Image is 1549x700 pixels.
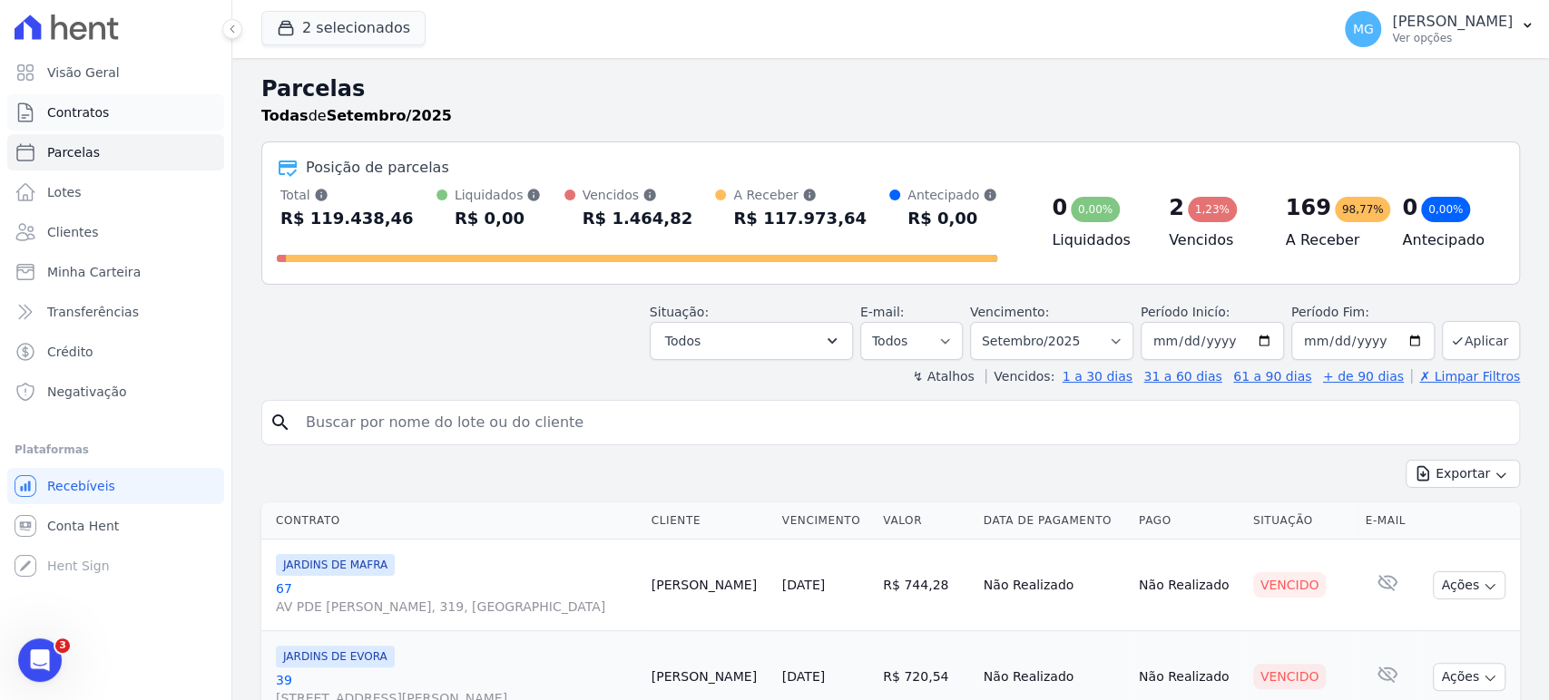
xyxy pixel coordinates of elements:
[1442,321,1520,360] button: Aplicar
[1169,229,1257,251] h4: Vencidos
[47,263,141,281] span: Minha Carteira
[1330,4,1549,54] button: MG [PERSON_NAME] Ver opções
[1392,31,1513,45] p: Ver opções
[280,204,414,233] div: R$ 119.438,46
[650,322,853,360] button: Todos
[650,305,709,319] label: Situação:
[876,540,975,631] td: R$ 744,28
[782,669,825,684] a: [DATE]
[1253,664,1327,689] div: Vencido
[261,107,309,124] strong: Todas
[907,204,997,233] div: R$ 0,00
[1323,369,1404,384] a: + de 90 dias
[860,305,905,319] label: E-mail:
[455,204,542,233] div: R$ 0,00
[1286,193,1331,222] div: 169
[7,508,224,544] a: Conta Hent
[47,383,127,401] span: Negativação
[1411,369,1520,384] a: ✗ Limpar Filtros
[907,186,997,204] div: Antecipado
[976,540,1132,631] td: Não Realizado
[295,404,1512,441] input: Buscar por nome do lote ou do cliente
[1402,229,1490,251] h4: Antecipado
[1132,540,1246,631] td: Não Realizado
[1063,369,1132,384] a: 1 a 30 dias
[7,468,224,504] a: Recebíveis
[1246,502,1358,540] th: Situação
[1433,663,1505,691] button: Ações
[261,73,1520,105] h2: Parcelas
[782,578,825,592] a: [DATE]
[47,63,120,82] span: Visão Geral
[1071,197,1120,222] div: 0,00%
[47,343,93,361] span: Crédito
[583,204,692,233] div: R$ 1.464,82
[1286,229,1374,251] h4: A Receber
[270,412,291,433] i: search
[1402,193,1417,222] div: 0
[644,540,775,631] td: [PERSON_NAME]
[455,186,542,204] div: Liquidados
[876,502,975,540] th: Valor
[47,143,100,161] span: Parcelas
[1392,13,1513,31] p: [PERSON_NAME]
[7,94,224,131] a: Contratos
[1353,23,1374,35] span: MG
[306,157,449,179] div: Posição de parcelas
[1143,369,1221,384] a: 31 a 60 dias
[1188,197,1237,222] div: 1,23%
[7,54,224,91] a: Visão Geral
[1335,197,1391,222] div: 98,77%
[47,103,109,122] span: Contratos
[55,638,70,653] span: 3
[47,517,119,535] span: Conta Hent
[15,439,217,461] div: Plataformas
[276,598,637,616] span: AV PDE [PERSON_NAME], 319, [GEOGRAPHIC_DATA]
[261,105,452,127] p: de
[976,502,1132,540] th: Data de Pagamento
[18,638,62,682] iframe: Intercom live chat
[7,174,224,210] a: Lotes
[665,330,701,352] span: Todos
[1132,502,1246,540] th: Pago
[985,369,1054,384] label: Vencidos:
[1052,229,1140,251] h4: Liquidados
[733,186,867,204] div: A Receber
[7,334,224,370] a: Crédito
[7,254,224,290] a: Minha Carteira
[970,305,1049,319] label: Vencimento:
[733,204,867,233] div: R$ 117.973,64
[1433,571,1505,599] button: Ações
[276,579,637,616] a: 67AV PDE [PERSON_NAME], 319, [GEOGRAPHIC_DATA]
[1291,303,1435,322] label: Período Fim:
[1169,193,1184,222] div: 2
[1233,369,1311,384] a: 61 a 90 dias
[775,502,876,540] th: Vencimento
[912,369,974,384] label: ↯ Atalhos
[276,554,395,576] span: JARDINS DE MAFRA
[280,186,414,204] div: Total
[276,646,395,667] span: JARDINS DE EVORA
[261,11,426,45] button: 2 selecionados
[1421,197,1470,222] div: 0,00%
[1052,193,1067,222] div: 0
[327,107,452,124] strong: Setembro/2025
[47,183,82,201] span: Lotes
[1253,572,1327,598] div: Vencido
[1358,502,1418,540] th: E-mail
[7,374,224,410] a: Negativação
[644,502,775,540] th: Cliente
[1141,305,1230,319] label: Período Inicío:
[47,477,115,495] span: Recebíveis
[7,134,224,170] a: Parcelas
[1406,460,1520,488] button: Exportar
[7,294,224,330] a: Transferências
[47,303,139,321] span: Transferências
[583,186,692,204] div: Vencidos
[7,214,224,250] a: Clientes
[47,223,98,241] span: Clientes
[261,502,644,540] th: Contrato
